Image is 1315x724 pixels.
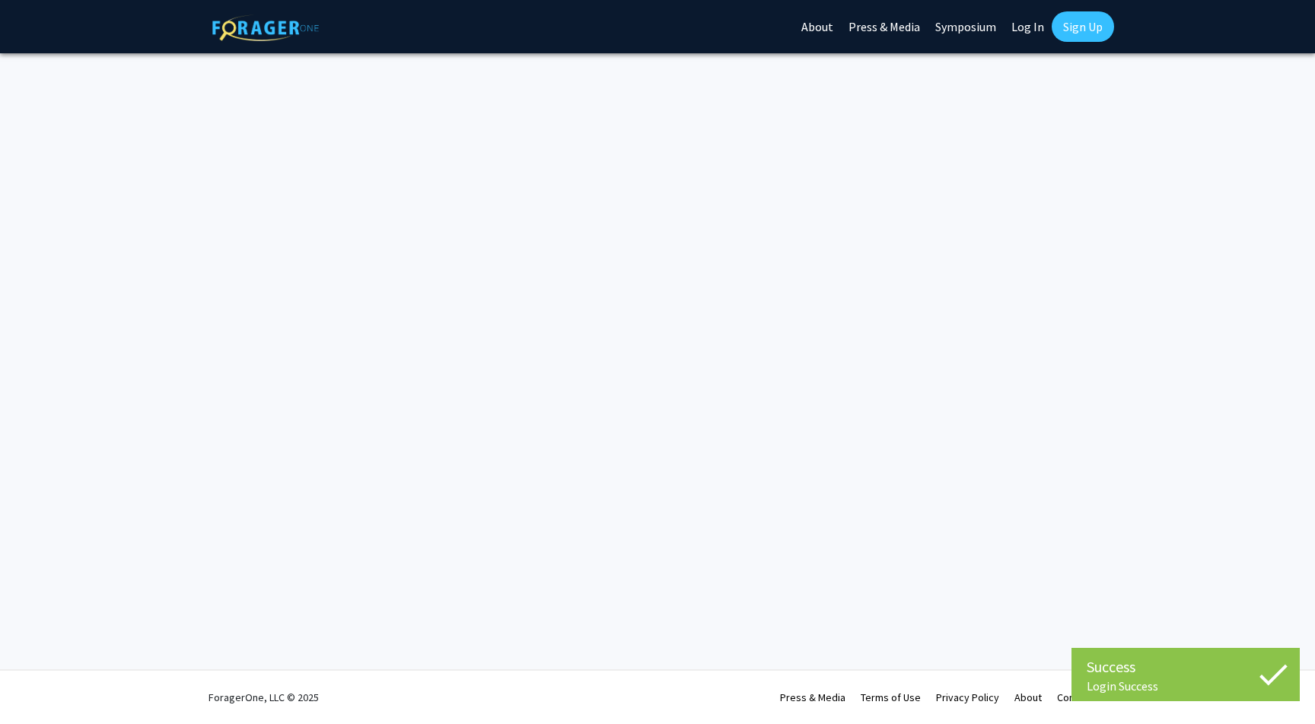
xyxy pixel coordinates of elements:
div: Login Success [1087,678,1285,694]
a: Terms of Use [861,691,921,704]
a: About [1014,691,1042,704]
a: Sign Up [1052,11,1114,42]
div: Success [1087,655,1285,678]
a: Press & Media [780,691,845,704]
a: Contact Us [1057,691,1106,704]
div: ForagerOne, LLC © 2025 [209,671,319,724]
img: ForagerOne Logo [212,14,319,41]
a: Privacy Policy [936,691,999,704]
